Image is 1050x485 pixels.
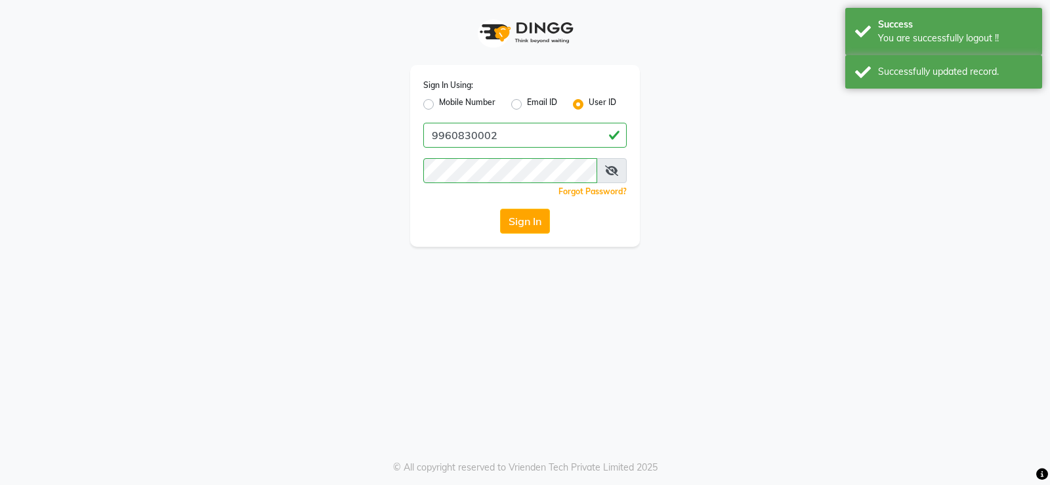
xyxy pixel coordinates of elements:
[423,123,627,148] input: Username
[439,96,495,112] label: Mobile Number
[558,186,627,196] a: Forgot Password?
[878,32,1032,45] div: You are successfully logout !!
[472,13,577,52] img: logo1.svg
[423,79,473,91] label: Sign In Using:
[500,209,550,234] button: Sign In
[589,96,616,112] label: User ID
[878,18,1032,32] div: Success
[423,158,597,183] input: Username
[527,96,557,112] label: Email ID
[878,65,1032,79] div: Successfully updated record.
